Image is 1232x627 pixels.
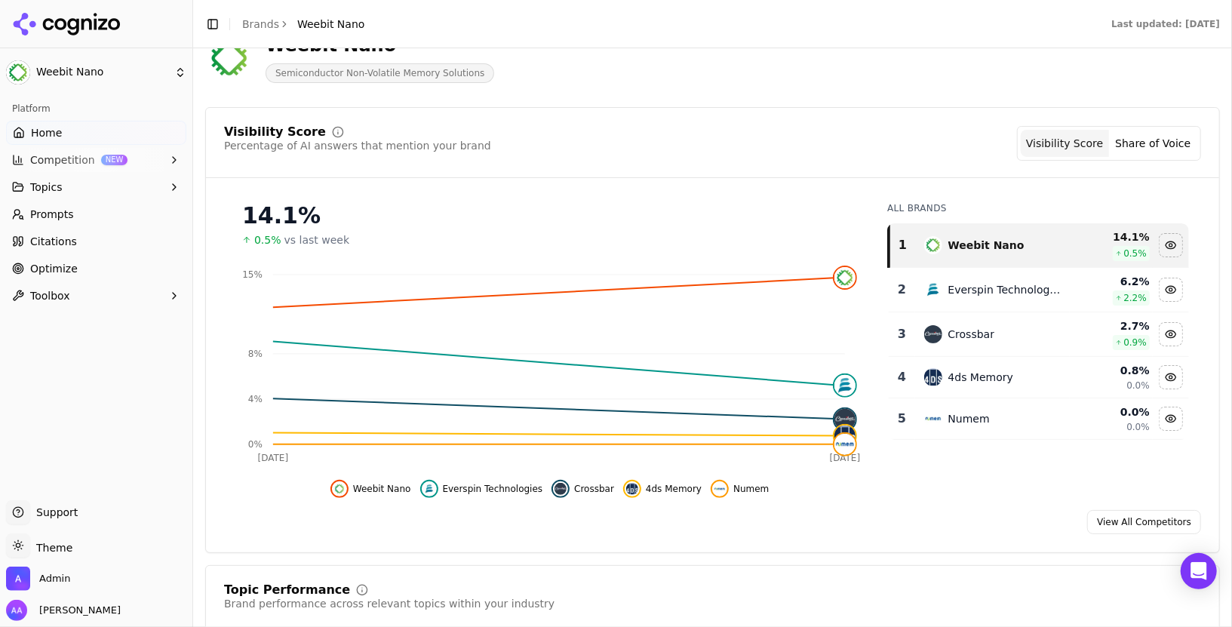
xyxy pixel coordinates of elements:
[254,232,281,247] span: 0.5%
[948,411,990,426] div: Numem
[30,234,77,249] span: Citations
[248,349,263,359] tspan: 8%
[30,288,70,303] span: Toolbox
[830,453,861,463] tspan: [DATE]
[924,281,942,299] img: everspin technologies
[333,483,346,495] img: weebit nano
[420,480,543,498] button: Hide everspin technologies data
[1123,247,1147,260] span: 0.5 %
[924,325,942,343] img: crossbar
[1126,421,1150,433] span: 0.0%
[6,97,186,121] div: Platform
[6,60,30,85] img: Weebit Nano
[626,483,638,495] img: 4ds memory
[948,238,1025,253] div: Weebit Nano
[297,17,364,32] span: Weebit Nano
[889,268,1189,312] tr: 2everspin technologiesEverspin Technologies6.2%2.2%Hide everspin technologies data
[224,596,555,611] div: Brand performance across relevant topics within your industry
[6,257,186,281] a: Optimize
[36,66,168,79] span: Weebit Nano
[1021,130,1109,157] button: Visibility Score
[1111,18,1220,30] div: Last updated: [DATE]
[1073,363,1150,378] div: 0.8 %
[242,17,364,32] nav: breadcrumb
[6,229,186,254] a: Citations
[6,567,70,591] button: Open organization switcher
[6,121,186,145] a: Home
[101,155,128,165] span: NEW
[330,480,411,498] button: Hide weebit nano data
[889,312,1189,357] tr: 3crossbarCrossbar2.7%0.9%Hide crossbar data
[714,483,726,495] img: numem
[1159,322,1183,346] button: Hide crossbar data
[248,439,263,450] tspan: 0%
[39,572,70,586] span: Admin
[574,483,614,495] span: Crossbar
[1087,510,1201,534] a: View All Competitors
[6,567,30,591] img: Admin
[30,505,78,520] span: Support
[834,375,856,396] img: everspin technologies
[834,409,856,430] img: crossbar
[30,180,63,195] span: Topics
[1073,318,1150,333] div: 2.7 %
[1159,233,1183,257] button: Hide weebit nano data
[224,138,491,153] div: Percentage of AI answers that mention your brand
[646,483,702,495] span: 4ds Memory
[242,18,279,30] a: Brands
[924,410,942,428] img: numem
[1073,229,1150,244] div: 14.1 %
[948,327,995,342] div: Crossbar
[1073,274,1150,289] div: 6.2 %
[924,368,942,386] img: 4ds memory
[889,357,1189,398] tr: 44ds memory4ds Memory0.8%0.0%Hide 4ds memory data
[887,223,1189,440] div: Data table
[6,202,186,226] a: Prompts
[1159,278,1183,302] button: Hide everspin technologies data
[1073,404,1150,420] div: 0.0 %
[31,125,62,140] span: Home
[895,325,908,343] div: 3
[30,542,72,554] span: Theme
[1159,407,1183,431] button: Hide numem data
[6,284,186,308] button: Toolbox
[423,483,435,495] img: everspin technologies
[948,370,1013,385] div: 4ds Memory
[6,175,186,199] button: Topics
[887,202,1189,214] div: All Brands
[6,600,27,621] img: Alp Aysan
[924,236,942,254] img: weebit nano
[896,236,908,254] div: 1
[353,483,411,495] span: Weebit Nano
[443,483,543,495] span: Everspin Technologies
[948,282,1061,297] div: Everspin Technologies
[834,426,856,447] img: 4ds memory
[551,480,614,498] button: Hide crossbar data
[6,148,186,172] button: CompetitionNEW
[33,604,121,617] span: [PERSON_NAME]
[1126,380,1150,392] span: 0.0%
[1181,553,1217,589] div: Open Intercom Messenger
[205,34,253,82] img: Weebit Nano
[889,223,1189,268] tr: 1weebit nanoWeebit Nano14.1%0.5%Hide weebit nano data
[555,483,567,495] img: crossbar
[1123,337,1147,349] span: 0.9 %
[30,152,95,168] span: Competition
[1159,365,1183,389] button: Hide 4ds memory data
[733,483,769,495] span: Numem
[242,269,263,280] tspan: 15%
[224,126,326,138] div: Visibility Score
[6,600,121,621] button: Open user button
[284,232,350,247] span: vs last week
[1109,130,1197,157] button: Share of Voice
[711,480,769,498] button: Hide numem data
[834,434,856,455] img: numem
[895,368,908,386] div: 4
[30,207,74,222] span: Prompts
[266,63,494,83] span: Semiconductor Non-Volatile Memory Solutions
[895,410,908,428] div: 5
[1123,292,1147,304] span: 2.2 %
[895,281,908,299] div: 2
[248,394,263,404] tspan: 4%
[258,453,289,463] tspan: [DATE]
